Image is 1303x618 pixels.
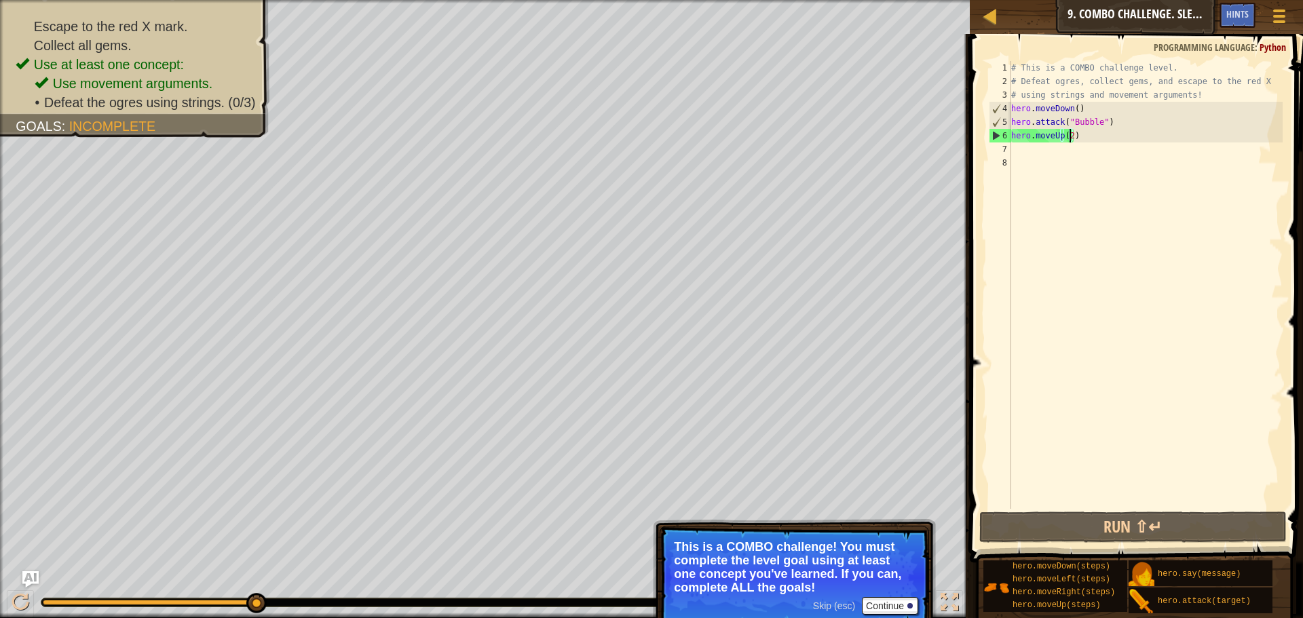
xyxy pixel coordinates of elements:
[34,38,132,53] span: Collect all gems.
[813,600,855,611] span: Skip (esc)
[989,156,1011,170] div: 8
[979,511,1287,543] button: Run ⇧↵
[1013,575,1110,584] span: hero.moveLeft(steps)
[1013,600,1101,610] span: hero.moveUp(steps)
[989,61,1011,75] div: 1
[1013,587,1115,597] span: hero.moveRight(steps)
[34,19,188,34] span: Escape to the red X mark.
[44,95,256,110] span: Defeat the ogres using strings. (0/3)
[34,57,184,72] span: Use at least one concept:
[16,17,255,36] li: Escape to the red X mark.
[22,571,39,587] button: Ask AI
[35,74,255,93] li: Use movement arguments.
[989,129,1011,142] div: 6
[989,88,1011,102] div: 3
[7,590,34,618] button: Ctrl + P: Play
[1129,589,1154,615] img: portrait.png
[936,590,963,618] button: Toggle fullscreen
[1158,569,1241,579] span: hero.say(message)
[16,119,62,134] span: Goals
[1013,562,1110,571] span: hero.moveDown(steps)
[1129,562,1154,587] img: portrait.png
[1255,41,1260,54] span: :
[69,119,155,134] span: Incomplete
[16,55,255,74] li: Use at least one concept:
[1226,7,1249,20] span: Hints
[989,75,1011,88] div: 2
[1260,41,1286,54] span: Python
[989,102,1011,115] div: 4
[989,142,1011,156] div: 7
[62,119,69,134] span: :
[53,76,212,91] span: Use movement arguments.
[1154,41,1255,54] span: Programming language
[1262,3,1296,35] button: Show game menu
[862,597,918,615] button: Continue
[16,36,255,55] li: Collect all gems.
[1158,596,1251,606] span: hero.attack(target)
[35,93,255,112] li: Defeat the ogres using strings.
[989,115,1011,129] div: 5
[674,540,915,594] p: This is a COMBO challenge! You must complete the level goal using at least one concept you've lea...
[35,95,39,110] i: •
[983,575,1009,600] img: portrait.png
